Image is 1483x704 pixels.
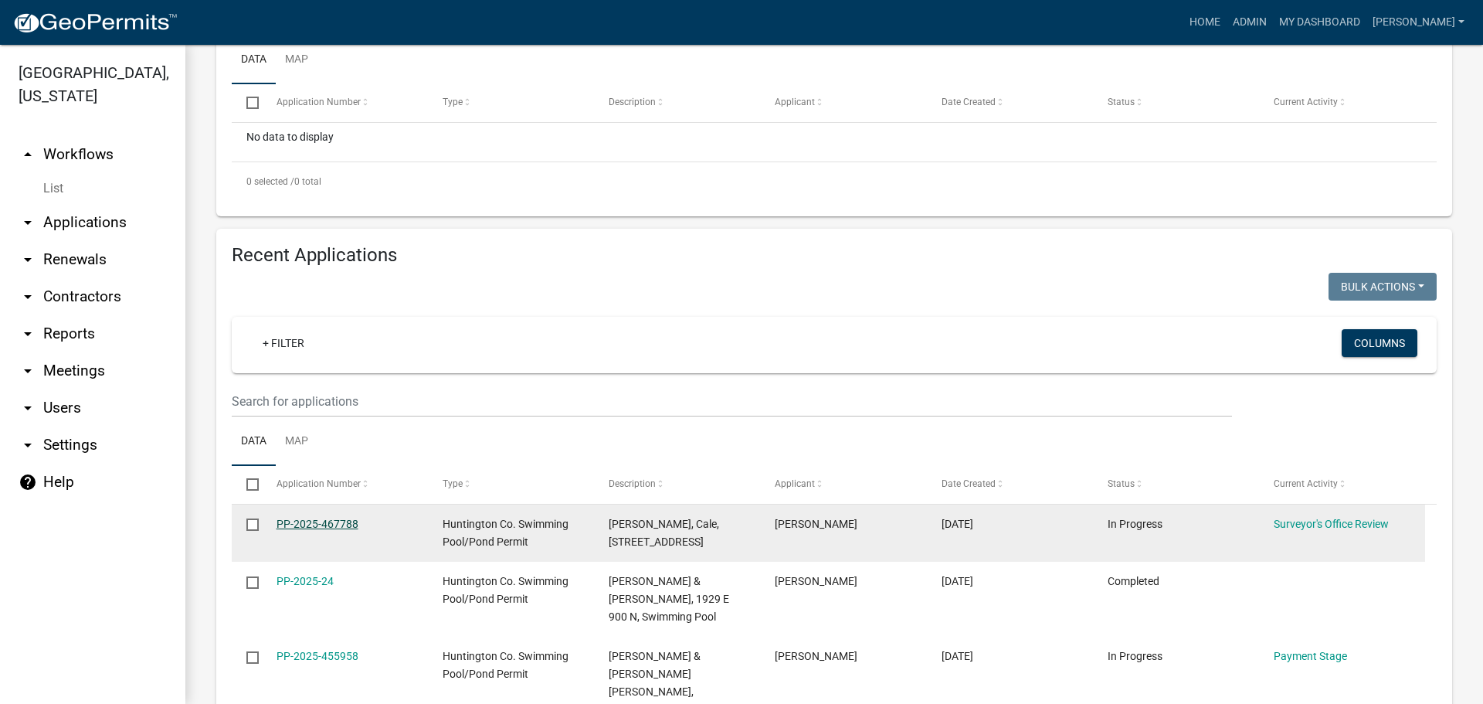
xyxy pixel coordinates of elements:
a: Payment Stage [1274,650,1347,662]
i: arrow_drop_down [19,287,37,306]
span: Type [443,478,463,489]
a: [PERSON_NAME] [1366,8,1471,37]
span: Description [609,478,656,489]
i: arrow_drop_down [19,213,37,232]
span: Applicant [775,97,815,107]
datatable-header-cell: Select [232,84,261,121]
datatable-header-cell: Applicant [760,84,926,121]
datatable-header-cell: Description [594,84,760,121]
span: Status [1108,97,1135,107]
span: Date Created [942,97,996,107]
span: Jody Ford [775,650,857,662]
button: Columns [1342,329,1417,357]
a: PP-2025-24 [277,575,334,587]
span: 08/12/2025 [942,575,973,587]
a: Surveyor's Office Review [1274,518,1389,530]
span: Current Activity [1274,97,1338,107]
a: Home [1183,8,1227,37]
datatable-header-cell: Type [428,466,594,503]
i: arrow_drop_down [19,325,37,343]
div: No data to display [232,123,1437,162]
span: Kim Hostetler [775,518,857,530]
button: Bulk Actions [1329,273,1437,301]
datatable-header-cell: Application Number [261,84,427,121]
span: Eckert, Cale, 900 W, Pond [609,518,719,548]
datatable-header-cell: Application Number [261,466,427,503]
span: 0 selected / [246,176,294,187]
a: PP-2025-455958 [277,650,358,662]
a: Data [232,36,276,85]
datatable-header-cell: Date Created [926,84,1092,121]
a: PP-2025-467788 [277,518,358,530]
span: Date Created [942,478,996,489]
span: Luke Unger [775,575,857,587]
span: Application Number [277,478,361,489]
datatable-header-cell: Date Created [926,466,1092,503]
a: + Filter [250,329,317,357]
span: 08/22/2025 [942,518,973,530]
h4: Recent Applications [232,244,1437,267]
span: Description [609,97,656,107]
div: 0 total [232,162,1437,201]
datatable-header-cell: Current Activity [1259,466,1425,503]
span: Current Activity [1274,478,1338,489]
i: arrow_drop_down [19,250,37,269]
span: 07/28/2025 [942,650,973,662]
datatable-header-cell: Type [428,84,594,121]
a: Map [276,36,317,85]
i: arrow_drop_up [19,145,37,164]
span: Application Number [277,97,361,107]
i: arrow_drop_down [19,436,37,454]
span: Huntington Co. Swimming Pool/Pond Permit [443,650,568,680]
span: In Progress [1108,518,1162,530]
span: Applicant [775,478,815,489]
i: arrow_drop_down [19,399,37,417]
datatable-header-cell: Status [1093,84,1259,121]
datatable-header-cell: Status [1093,466,1259,503]
span: Completed [1108,575,1159,587]
span: Huntington Co. Swimming Pool/Pond Permit [443,518,568,548]
i: arrow_drop_down [19,362,37,380]
span: In Progress [1108,650,1162,662]
datatable-header-cell: Current Activity [1259,84,1425,121]
input: Search for applications [232,386,1232,417]
span: Huntington Co. Swimming Pool/Pond Permit [443,575,568,605]
datatable-header-cell: Select [232,466,261,503]
a: My Dashboard [1273,8,1366,37]
a: Data [232,417,276,467]
span: Roeloffs, John & Jane, 1929 E 900 N, Swimming Pool [609,575,729,623]
a: Map [276,417,317,467]
span: Type [443,97,463,107]
i: help [19,473,37,491]
datatable-header-cell: Description [594,466,760,503]
span: Status [1108,478,1135,489]
a: Admin [1227,8,1273,37]
datatable-header-cell: Applicant [760,466,926,503]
